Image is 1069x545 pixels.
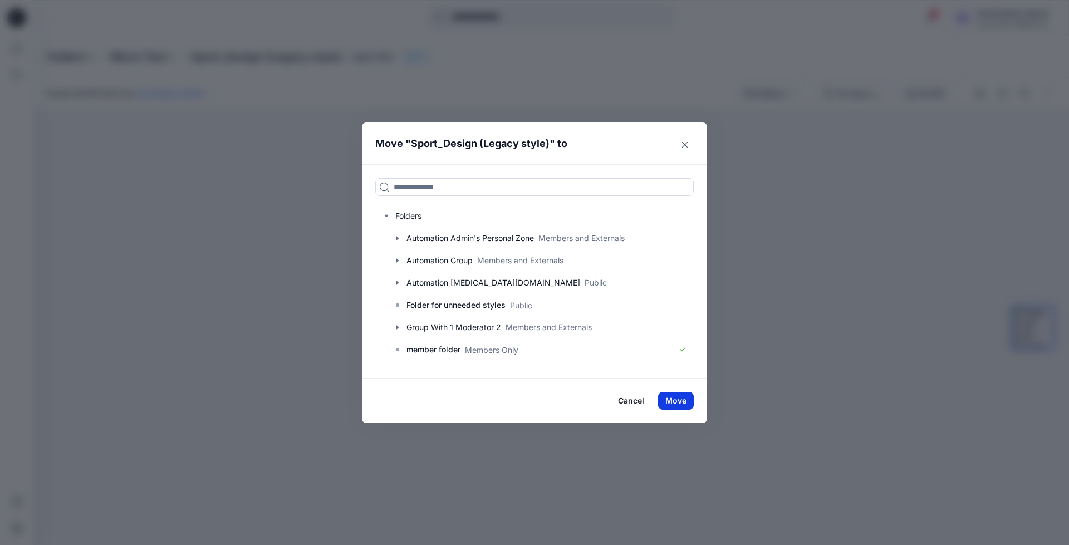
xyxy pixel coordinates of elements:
p: Sport_Design (Legacy style) [411,136,550,151]
button: Move [658,392,694,410]
p: Members Only [465,344,518,356]
p: member folder [406,343,460,356]
header: Move " " to [362,122,690,165]
p: Public [510,299,532,311]
p: Folder for unneeded styles [406,298,506,312]
button: Close [676,136,694,154]
button: Cancel [611,392,651,410]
